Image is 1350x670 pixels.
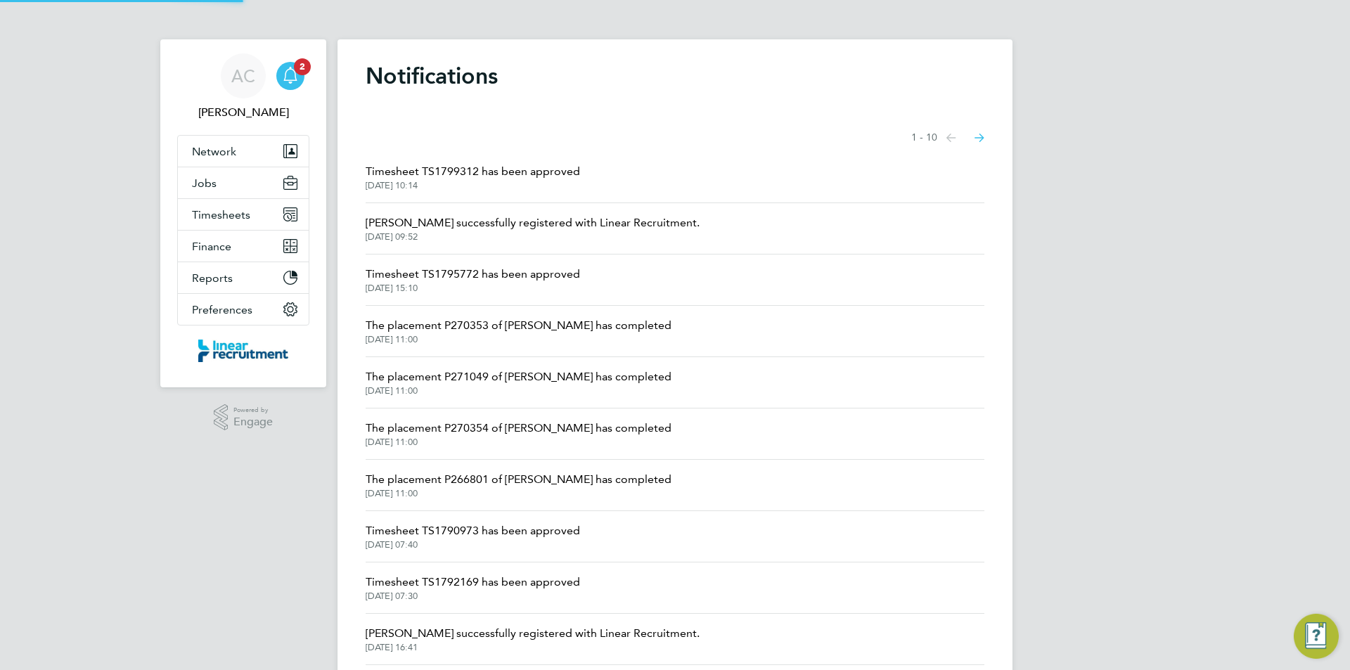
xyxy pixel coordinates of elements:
[366,591,580,602] span: [DATE] 07:30
[366,266,580,294] a: Timesheet TS1795772 has been approved[DATE] 15:10
[192,303,252,316] span: Preferences
[276,53,304,98] a: 2
[366,625,700,653] a: [PERSON_NAME] successfully registered with Linear Recruitment.[DATE] 16:41
[911,124,984,152] nav: Select page of notifications list
[178,262,309,293] button: Reports
[366,214,700,231] span: [PERSON_NAME] successfully registered with Linear Recruitment.
[177,340,309,362] a: Go to home page
[366,317,671,345] a: The placement P270353 of [PERSON_NAME] has completed[DATE] 11:00
[366,283,580,294] span: [DATE] 15:10
[366,317,671,334] span: The placement P270353 of [PERSON_NAME] has completed
[233,404,273,416] span: Powered by
[366,574,580,591] span: Timesheet TS1792169 has been approved
[366,420,671,448] a: The placement P270354 of [PERSON_NAME] has completed[DATE] 11:00
[366,385,671,397] span: [DATE] 11:00
[366,471,671,488] span: The placement P266801 of [PERSON_NAME] has completed
[366,368,671,397] a: The placement P271049 of [PERSON_NAME] has completed[DATE] 11:00
[177,53,309,121] a: AC[PERSON_NAME]
[911,131,937,145] span: 1 - 10
[214,404,274,431] a: Powered byEngage
[231,67,255,85] span: AC
[178,136,309,167] button: Network
[178,167,309,198] button: Jobs
[192,145,236,158] span: Network
[366,574,580,602] a: Timesheet TS1792169 has been approved[DATE] 07:30
[160,39,326,387] nav: Main navigation
[198,340,288,362] img: linearrecruitment-logo-retina.png
[366,642,700,653] span: [DATE] 16:41
[192,240,231,253] span: Finance
[366,522,580,550] a: Timesheet TS1790973 has been approved[DATE] 07:40
[366,163,580,180] span: Timesheet TS1799312 has been approved
[192,271,233,285] span: Reports
[178,231,309,262] button: Finance
[366,214,700,243] a: [PERSON_NAME] successfully registered with Linear Recruitment.[DATE] 09:52
[178,294,309,325] button: Preferences
[366,539,580,550] span: [DATE] 07:40
[294,58,311,75] span: 2
[178,199,309,230] button: Timesheets
[366,420,671,437] span: The placement P270354 of [PERSON_NAME] has completed
[366,334,671,345] span: [DATE] 11:00
[366,488,671,499] span: [DATE] 11:00
[366,471,671,499] a: The placement P266801 of [PERSON_NAME] has completed[DATE] 11:00
[366,625,700,642] span: [PERSON_NAME] successfully registered with Linear Recruitment.
[366,180,580,191] span: [DATE] 10:14
[366,163,580,191] a: Timesheet TS1799312 has been approved[DATE] 10:14
[366,266,580,283] span: Timesheet TS1795772 has been approved
[192,176,217,190] span: Jobs
[366,368,671,385] span: The placement P271049 of [PERSON_NAME] has completed
[233,416,273,428] span: Engage
[1294,614,1339,659] button: Engage Resource Center
[366,231,700,243] span: [DATE] 09:52
[366,522,580,539] span: Timesheet TS1790973 has been approved
[366,62,984,90] h1: Notifications
[366,437,671,448] span: [DATE] 11:00
[177,104,309,121] span: Anneliese Clifton
[192,208,250,221] span: Timesheets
